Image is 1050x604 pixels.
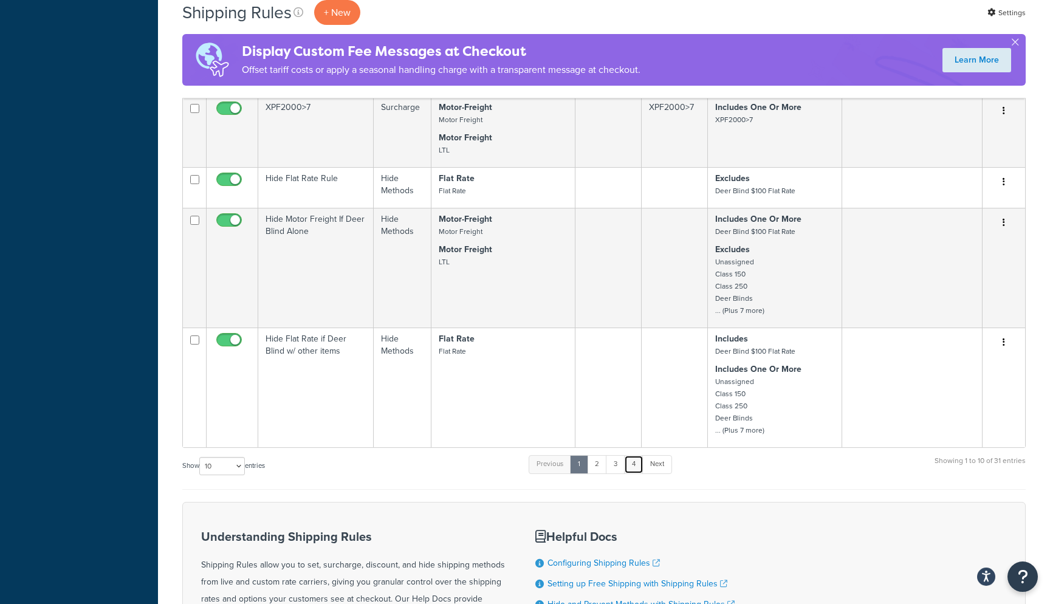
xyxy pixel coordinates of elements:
small: Unassigned Class 150 Class 250 Deer Blinds ... (Plus 7 more) [715,376,764,436]
strong: Motor Freight [439,243,492,256]
p: Offset tariff costs or apply a seasonal handling charge with a transparent message at checkout. [242,61,640,78]
td: XPF2000>7 [258,96,374,167]
a: Settings [987,4,1026,21]
h4: Display Custom Fee Messages at Checkout [242,41,640,61]
label: Show entries [182,457,265,475]
small: Unassigned Class 150 Class 250 Deer Blinds ... (Plus 7 more) [715,256,764,316]
a: Learn More [942,48,1011,72]
a: Previous [529,455,571,473]
small: XPF2000>7 [715,114,753,125]
div: Showing 1 to 10 of 31 entries [935,454,1026,480]
a: Configuring Shipping Rules [547,557,660,569]
td: Hide Motor Freight If Deer Blind Alone [258,208,374,328]
a: 1 [570,455,588,473]
small: LTL [439,145,450,156]
a: Setting up Free Shipping with Shipping Rules [547,577,727,590]
strong: Motor-Freight [439,213,492,225]
td: Surcharge [374,96,431,167]
small: Deer Blind $100 Flat Rate [715,185,795,196]
td: Hide Flat Rate if Deer Blind w/ other items [258,328,374,447]
a: Next [642,455,672,473]
small: Flat Rate [439,185,466,196]
h1: Shipping Rules [182,1,292,24]
h3: Helpful Docs [535,530,735,543]
td: Hide Methods [374,208,431,328]
h3: Understanding Shipping Rules [201,530,505,543]
td: Hide Flat Rate Rule [258,167,374,208]
a: 2 [587,455,607,473]
td: Hide Methods [374,328,431,447]
strong: Motor Freight [439,131,492,144]
small: Deer Blind $100 Flat Rate [715,226,795,237]
small: Deer Blind $100 Flat Rate [715,346,795,357]
small: LTL [439,256,450,267]
td: Hide Methods [374,167,431,208]
strong: Flat Rate [439,332,475,345]
td: XPF2000>7 [642,96,708,167]
select: Showentries [199,457,245,475]
strong: Flat Rate [439,172,475,185]
strong: Includes One Or More [715,101,801,114]
strong: Includes One Or More [715,363,801,376]
button: Open Resource Center [1007,561,1038,592]
strong: Excludes [715,172,750,185]
small: Motor Freight [439,226,482,237]
strong: Excludes [715,243,750,256]
img: duties-banner-06bc72dcb5fe05cb3f9472aba00be2ae8eb53ab6f0d8bb03d382ba314ac3c341.png [182,34,242,86]
strong: Includes One Or More [715,213,801,225]
a: 3 [606,455,625,473]
strong: Includes [715,332,748,345]
a: 4 [624,455,643,473]
small: Motor Freight [439,114,482,125]
small: Flat Rate [439,346,466,357]
strong: Motor-Freight [439,101,492,114]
